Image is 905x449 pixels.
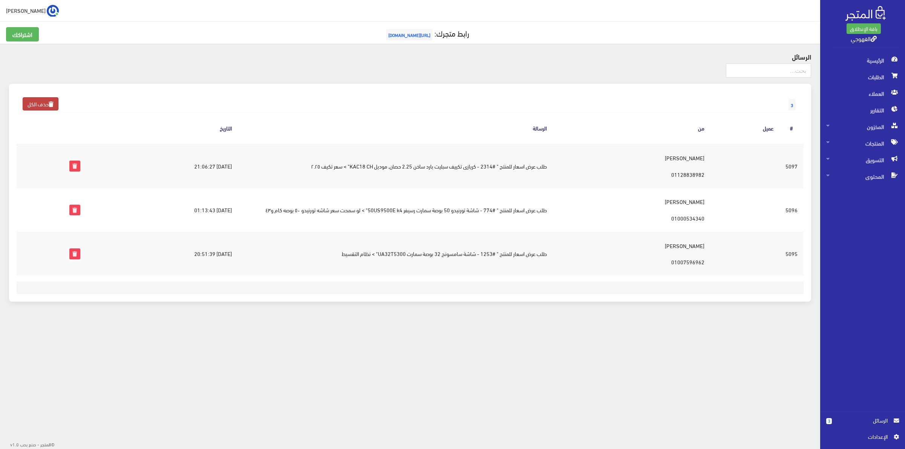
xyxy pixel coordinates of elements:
img: ... [47,5,59,17]
span: التقارير [826,102,899,118]
a: المخزون [820,118,905,135]
a: التقارير [820,102,905,118]
span: المنتجات [826,135,899,152]
th: عميل [710,113,779,144]
h4: الرسائل [9,53,811,60]
td: 5097 [779,144,804,188]
td: [PERSON_NAME] 01128838982 [553,144,710,188]
a: ... [PERSON_NAME] [6,5,59,17]
span: 3 [826,418,832,424]
td: طلب عرض اسعار للمنتج " #774 - شاشة تورنيدو 50 بوصة سمارت رسيفر 50US9500E k4" > لو سمحت سعر شاشه ت... [238,188,553,232]
a: اشتراكك [6,27,39,41]
a: اﻹعدادات [826,432,899,444]
a: 3 الرسائل [826,416,899,432]
span: 3 [788,99,796,110]
strong: المتجر [40,441,51,447]
th: # [779,113,804,144]
span: العملاء [826,85,899,102]
img: . [845,6,886,21]
span: المخزون [826,118,899,135]
a: حذف الكل [23,97,58,110]
span: الرئيسية [826,52,899,69]
td: طلب عرض اسعار للمنتج " #1253 - شاشة سامسونج 32 بوصة سمارت UA32T5300" > نظام التقسيط [238,232,553,276]
td: طلب عرض اسعار للمنتج " #2314 - كريازى تكييف سبليت بارد ساخن 2.25 حصان, موديل KAC18 CH" > سعر تكيف... [238,144,553,188]
span: [URL][DOMAIN_NAME] [386,29,433,40]
a: العملاء [820,85,905,102]
th: التاريخ [86,113,238,144]
span: الطلبات [826,69,899,85]
span: المحتوى [826,168,899,185]
a: رابط متجرك:[URL][DOMAIN_NAME] [384,26,469,40]
td: 5096 [779,188,804,232]
td: [DATE] 20:51:39 [86,232,238,276]
input: بحث... [726,63,811,78]
a: المنتجات [820,135,905,152]
td: [PERSON_NAME] 01007596962 [553,232,710,276]
span: الرسائل [838,416,888,424]
td: [DATE] 01:13:43 [86,188,238,232]
th: من [553,113,710,144]
span: [PERSON_NAME] [6,6,46,15]
span: - صنع بحب v1.0 [10,440,39,448]
a: المحتوى [820,168,905,185]
div: © [3,439,55,449]
a: الطلبات [820,69,905,85]
a: باقة الإنطلاق [847,23,881,34]
span: اﻹعدادات [832,432,887,441]
td: 5095 [779,232,804,276]
a: القهوجي [851,33,877,44]
a: الرئيسية [820,52,905,69]
span: التسويق [826,152,899,168]
td: [PERSON_NAME] 01000534340 [553,188,710,232]
th: الرسالة [238,113,553,144]
td: [DATE] 21:06:27 [86,144,238,188]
